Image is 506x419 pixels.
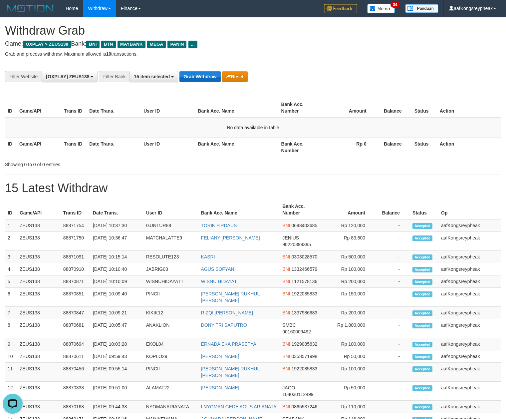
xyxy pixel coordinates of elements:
td: Rp 120,000 [323,219,375,232]
td: 11 [5,363,17,382]
button: Open LiveChat chat widget [3,3,23,23]
span: Copy 1922085833 to clipboard [292,366,318,371]
img: panduan.png [405,4,438,13]
td: 88871754 [61,219,90,232]
a: [PERSON_NAME] [201,354,239,359]
td: - [375,319,410,338]
td: - [375,338,410,350]
span: BNI [282,366,290,371]
td: ZEUS138 [17,219,61,232]
td: 88870168 [61,401,90,413]
span: Copy 104030112499 to clipboard [282,392,313,397]
span: Accepted [412,310,432,316]
td: Rp 100,000 [323,363,375,382]
a: FELIANY [PERSON_NAME] [201,235,260,240]
td: 9 [5,338,17,350]
td: aafKongsreypheak [438,251,501,263]
div: Showing 0 to 0 of 0 entries [5,159,206,168]
td: PINCII [143,288,198,307]
td: [DATE] 09:55:14 [90,363,143,382]
td: 2 [5,232,17,251]
div: Filter Website [5,71,42,82]
th: Bank Acc. Number [280,200,323,219]
a: I NYOMAN GEDE AGUS ARIANATA [201,404,277,409]
a: DONY TRI SAPUTRO [201,322,247,328]
button: Reset [222,71,248,82]
img: Button%20Memo.svg [367,4,395,13]
td: EKOL04 [143,338,198,350]
td: aafKongsreypheak [438,363,501,382]
h4: Game: Bank: [5,41,501,47]
td: [DATE] 10:09:21 [90,307,143,319]
td: Rp 500,000 [323,251,375,263]
td: ZEUS138 [17,263,61,275]
span: Copy 1929085632 to clipboard [292,341,318,347]
div: Filter Bank [99,71,129,82]
td: RESOLUTE123 [143,251,198,263]
td: 88870871 [61,275,90,288]
td: [DATE] 10:03:28 [90,338,143,350]
span: Copy 0358571998 to clipboard [292,354,318,359]
td: 88870694 [61,338,90,350]
a: RIZQI [PERSON_NAME] [201,310,253,315]
td: MATCHALATTE9 [143,232,198,251]
a: AGUS SOFYAN [201,266,234,272]
span: PANIN [167,41,186,48]
th: Balance [377,98,412,117]
td: 88870338 [61,382,90,401]
button: 15 item selected [129,71,178,82]
th: ID [5,200,17,219]
td: 8 [5,319,17,338]
td: [DATE] 10:10:40 [90,263,143,275]
td: Rp 100,000 [323,263,375,275]
span: 15 item selected [134,74,170,79]
span: Copy 1337986683 to clipboard [292,310,318,315]
span: Accepted [412,366,432,372]
span: BNI [282,354,290,359]
th: Bank Acc. Name [198,200,280,219]
span: 34 [390,2,399,8]
span: BNI [282,404,290,409]
td: ZEUS138 [17,401,61,413]
span: Copy 90160009492 to clipboard [282,329,311,334]
td: [DATE] 09:59:43 [90,350,143,363]
td: [DATE] 09:51:00 [90,382,143,401]
th: Bank Acc. Number [279,98,323,117]
td: ZEUS138 [17,275,61,288]
td: - [375,288,410,307]
a: TORIK FIRDAUS [201,223,237,228]
td: ZEUS138 [17,338,61,350]
th: User ID [143,200,198,219]
span: Accepted [412,385,432,391]
th: Trans ID [61,138,87,157]
td: - [375,251,410,263]
th: Rp 0 [323,138,377,157]
td: Rp 83,600 [323,232,375,251]
td: Rp 100,000 [323,338,375,350]
th: Date Trans. [87,138,141,157]
td: Rp 110,000 [323,401,375,413]
a: [PERSON_NAME] RUKHUL [PERSON_NAME] [201,291,260,303]
td: Rp 200,000 [323,307,375,319]
td: ZEUS138 [17,251,61,263]
td: 88870851 [61,288,90,307]
span: Copy 1332466579 to clipboard [292,266,318,272]
td: ALAMAT22 [143,382,198,401]
td: [DATE] 10:36:47 [90,232,143,251]
td: Rp 50,000 [323,350,375,363]
td: 88870847 [61,307,90,319]
th: ID [5,98,17,117]
th: Bank Acc. Number [279,138,323,157]
span: [OXPLAY] ZEUS138 [46,74,89,79]
span: Copy 0698403685 to clipboard [292,223,318,228]
span: Copy 1121578136 to clipboard [292,279,318,284]
td: [DATE] 10:09:40 [90,288,143,307]
button: [OXPLAY] ZEUS138 [42,71,98,82]
td: ZEUS138 [17,232,61,251]
span: Copy 1922085833 to clipboard [292,291,318,296]
span: BNI [282,266,290,272]
td: ZEUS138 [17,363,61,382]
td: GUNTUR88 [143,219,198,232]
th: Status [412,98,437,117]
td: - [375,382,410,401]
